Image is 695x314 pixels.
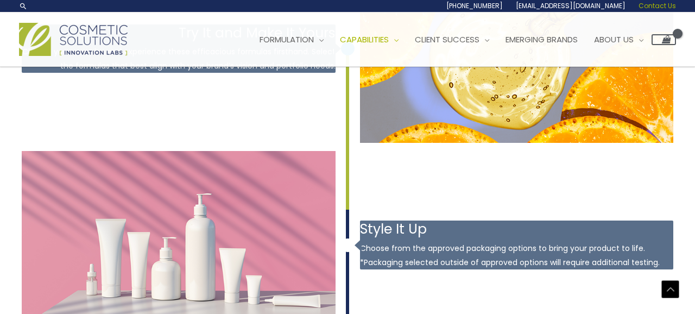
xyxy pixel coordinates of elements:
[415,34,479,45] span: Client Success
[360,241,674,269] p: Choose from the approved packaging options to bring your product to life. *Packaging selected out...
[516,1,625,10] span: [EMAIL_ADDRESS][DOMAIN_NAME]
[446,1,503,10] span: [PHONE_NUMBER]
[360,221,674,238] h3: Style It Up
[407,23,497,56] a: Client Success
[594,34,634,45] span: About Us
[260,34,314,45] span: Formulation
[586,23,652,56] a: About Us
[639,1,676,10] span: Contact Us
[340,34,389,45] span: Capabilities
[19,23,128,56] img: Cosmetic Solutions Logo
[506,34,578,45] span: Emerging Brands
[251,23,332,56] a: Formulation
[332,23,407,56] a: Capabilities
[243,23,676,56] nav: Site Navigation
[652,34,676,45] a: View Shopping Cart, empty
[497,23,586,56] a: Emerging Brands
[19,2,28,10] a: Search icon link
